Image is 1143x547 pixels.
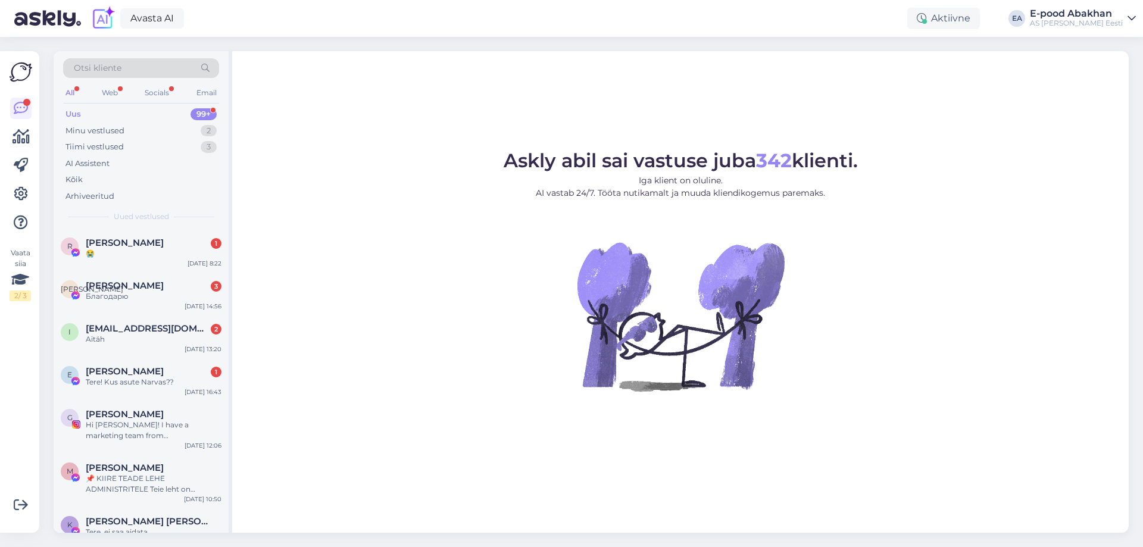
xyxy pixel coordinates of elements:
[190,108,217,120] div: 99+
[120,8,184,29] a: Avasta AI
[907,8,980,29] div: Aktiivne
[67,520,73,529] span: K
[65,141,124,153] div: Tiimi vestlused
[86,334,221,345] div: Aitäh
[10,248,31,301] div: Vaata siia
[185,302,221,311] div: [DATE] 14:56
[65,158,110,170] div: AI Assistent
[185,441,221,450] div: [DATE] 12:06
[65,174,83,186] div: Kõik
[86,516,210,527] span: Karl Eik Rebane
[114,211,169,222] span: Uued vestlused
[573,209,788,423] img: No Chat active
[1030,9,1123,18] div: E-pood Abakhan
[86,473,221,495] div: 📌 KIIRE TEADE LEHE ADMINISTRITELE Teie leht on rikkunud Meta kogukonna juhiseid ja reklaamipoliit...
[86,462,164,473] span: Martin Eggers
[194,85,219,101] div: Email
[504,174,858,199] p: Iga klient on oluline. AI vastab 24/7. Tööta nutikamalt ja muuda kliendikogemus paremaks.
[68,327,71,336] span: i
[63,85,77,101] div: All
[142,85,171,101] div: Socials
[211,324,221,335] div: 2
[184,495,221,504] div: [DATE] 10:50
[86,377,221,387] div: Tere! Kus asute Narvas??
[67,370,72,379] span: E
[86,323,210,334] span: ingaulena@gmail.com
[86,237,164,248] span: Rita Zalkalne
[756,149,792,172] b: 342
[10,290,31,301] div: 2 / 3
[211,238,221,249] div: 1
[86,409,164,420] span: Gian Franco Serrudo
[1008,10,1025,27] div: EA
[86,420,221,441] div: Hi [PERSON_NAME]! I have a marketing team from [GEOGRAPHIC_DATA] ready to help you. If you are in...
[86,527,221,537] div: Tere, ei saa aidata
[188,259,221,268] div: [DATE] 8:22
[99,85,120,101] div: Web
[86,248,221,259] div: 😭
[61,285,123,293] span: [PERSON_NAME]
[65,125,124,137] div: Minu vestlused
[1030,9,1136,28] a: E-pood AbakhanAS [PERSON_NAME] Eesti
[201,125,217,137] div: 2
[504,149,858,172] span: Askly abil sai vastuse juba klienti.
[185,345,221,354] div: [DATE] 13:20
[211,367,221,377] div: 1
[90,6,115,31] img: explore-ai
[86,366,164,377] span: Ekaterina Solovjova
[67,467,73,476] span: M
[67,413,73,422] span: G
[185,387,221,396] div: [DATE] 16:43
[86,280,164,291] span: Евгения Хведосюк
[10,61,32,83] img: Askly Logo
[67,242,73,251] span: R
[1030,18,1123,28] div: AS [PERSON_NAME] Eesti
[211,281,221,292] div: 3
[65,108,81,120] div: Uus
[74,62,121,74] span: Otsi kliente
[86,291,221,302] div: Благодарю
[201,141,217,153] div: 3
[65,190,114,202] div: Arhiveeritud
